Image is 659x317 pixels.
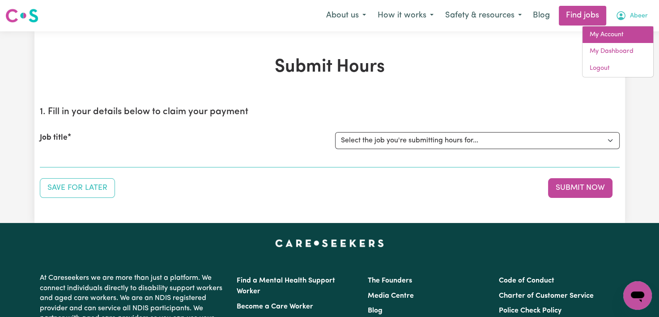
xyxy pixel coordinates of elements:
a: Find a Mental Health Support Worker [237,277,335,295]
iframe: Button to launch messaging window, conversation in progress [623,281,652,310]
a: Police Check Policy [499,307,561,314]
button: Save your job report [40,178,115,198]
a: Logout [582,60,653,77]
a: My Account [582,26,653,43]
a: Code of Conduct [499,277,554,284]
button: How it works [372,6,439,25]
a: Careseekers logo [5,5,38,26]
h2: 1. Fill in your details below to claim your payment [40,107,620,118]
button: Submit your job report [548,178,612,198]
a: Blog [527,6,555,26]
a: The Founders [368,277,412,284]
h1: Submit Hours [40,56,620,78]
img: Careseekers logo [5,8,38,24]
a: Blog [368,307,383,314]
label: Job title [40,132,68,144]
button: My Account [610,6,654,25]
a: Find jobs [559,6,606,26]
span: Abeer [630,11,648,21]
a: Become a Care Worker [237,303,313,310]
a: Charter of Customer Service [499,292,594,300]
a: Media Centre [368,292,414,300]
div: My Account [582,26,654,77]
a: My Dashboard [582,43,653,60]
button: About us [320,6,372,25]
button: Safety & resources [439,6,527,25]
a: Careseekers home page [275,239,384,246]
